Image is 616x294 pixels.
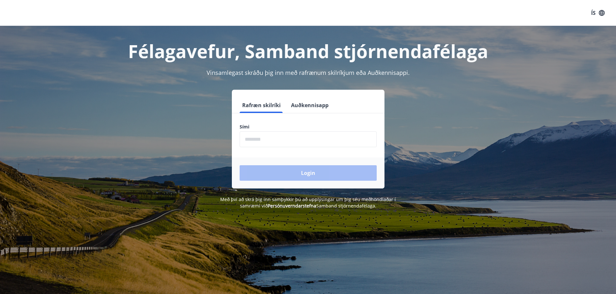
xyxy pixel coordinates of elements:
button: Auðkennisapp [288,97,331,113]
h1: Félagavefur, Samband stjórnendafélaga [83,39,533,63]
span: Með því að skrá þig inn samþykkir þú að upplýsingar um þig séu meðhöndlaðar í samræmi við Samband... [220,196,396,209]
button: Rafræn skilríki [240,97,283,113]
span: Vinsamlegast skráðu þig inn með rafrænum skilríkjum eða Auðkennisappi. [207,69,410,76]
a: Persónuverndarstefna [268,203,316,209]
button: ÍS [588,7,608,19]
label: Sími [240,124,377,130]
